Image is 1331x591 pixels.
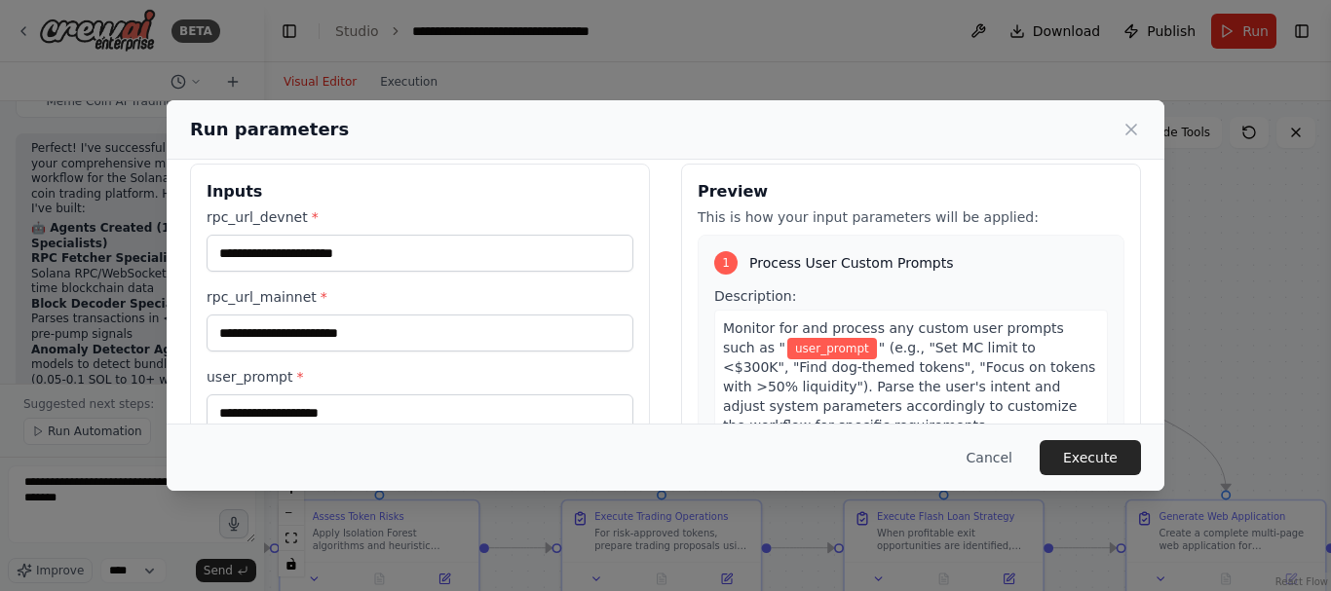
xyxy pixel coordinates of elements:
div: 1 [714,251,738,275]
h3: Preview [698,180,1124,203]
label: rpc_url_devnet [207,207,633,227]
h3: Inputs [207,180,633,203]
span: Monitor for and process any custom user prompts such as " [723,320,1064,355]
span: Variable: user_prompt [787,338,877,359]
button: Execute [1040,440,1141,475]
p: This is how your input parameters will be applied: [698,207,1124,227]
h2: Run parameters [190,116,349,143]
label: user_prompt [207,367,633,387]
label: rpc_url_mainnet [207,287,633,307]
span: " (e.g., "Set MC limit to <$300K", "Find dog-themed tokens", "Focus on tokens with >50% liquidity... [723,340,1095,433]
span: Description: [714,288,796,304]
button: Cancel [951,440,1028,475]
span: Process User Custom Prompts [749,253,954,273]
